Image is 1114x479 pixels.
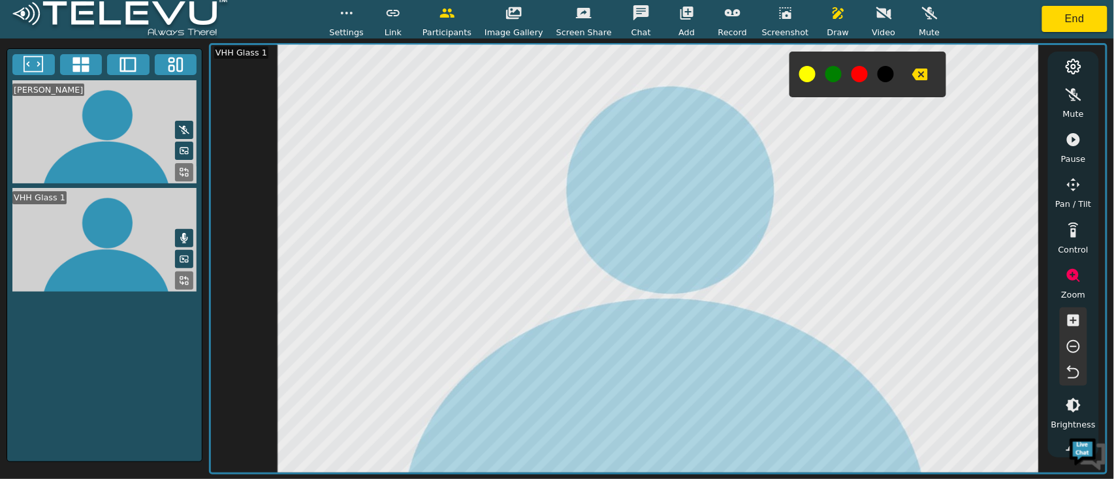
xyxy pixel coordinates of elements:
span: Screenshot [762,26,809,39]
button: Fullscreen [12,54,55,75]
button: Two Window Medium [107,54,150,75]
span: Mute [919,26,940,39]
span: Mute [1063,108,1084,120]
button: Replace Feed [175,271,193,290]
img: Chat Widget [1068,433,1107,472]
div: Minimize live chat window [214,7,246,38]
span: Pause [1061,153,1086,165]
button: Replace Feed [175,163,193,181]
span: Settings [329,26,364,39]
button: Three Window Medium [155,54,197,75]
button: 4x4 [60,54,103,75]
span: Control [1058,243,1089,256]
span: Participants [422,26,471,39]
button: End [1042,6,1107,32]
span: We're online! [76,151,180,283]
span: Screen Share [556,26,612,39]
span: Video [872,26,896,39]
div: VHH Glass 1 [214,46,268,59]
span: Record [718,26,747,39]
span: Link [385,26,402,39]
span: Brightness [1051,418,1096,431]
span: Draw [827,26,849,39]
img: d_736959983_company_1615157101543_736959983 [22,61,55,93]
button: Picture in Picture [175,250,193,268]
span: Zoom [1061,288,1085,301]
span: Pan / Tilt [1055,198,1091,210]
div: VHH Glass 1 [12,191,67,204]
textarea: Type your message and hit 'Enter' [7,331,249,377]
button: Mute [175,121,193,139]
span: Image Gallery [485,26,543,39]
div: Chat with us now [68,69,219,85]
button: Picture in Picture [175,142,193,160]
span: Chat [631,26,651,39]
div: [PERSON_NAME] [12,84,84,96]
span: Add [679,26,695,39]
button: Mute [175,229,193,247]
